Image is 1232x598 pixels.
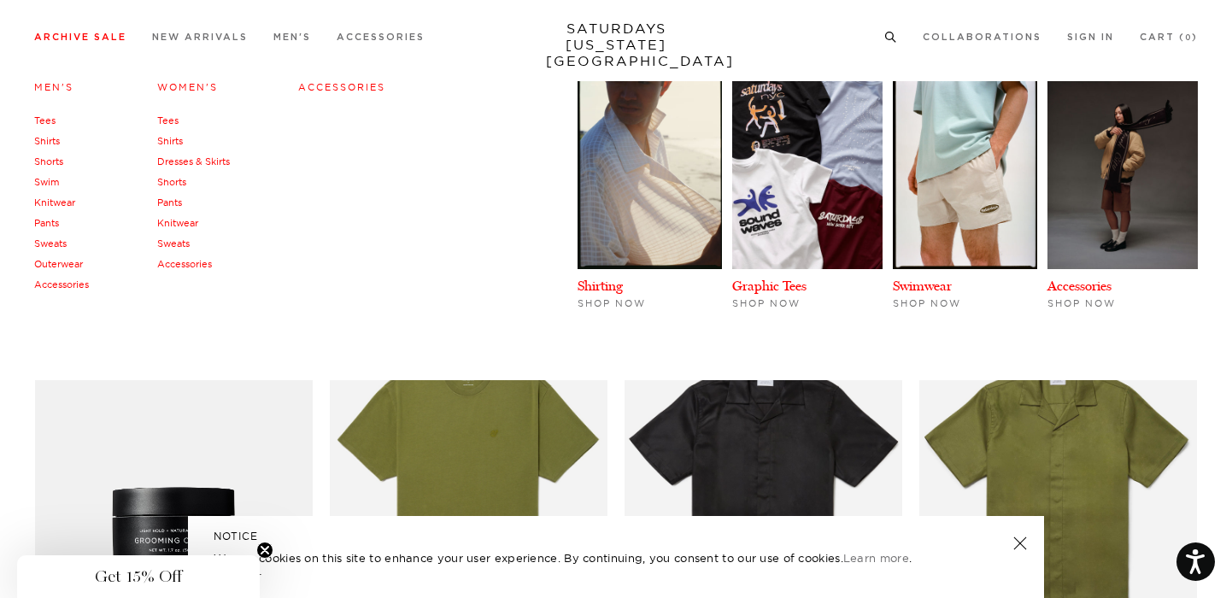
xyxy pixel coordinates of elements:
[1067,32,1114,42] a: Sign In
[1185,34,1192,42] small: 0
[34,278,89,290] a: Accessories
[923,32,1041,42] a: Collaborations
[1140,32,1198,42] a: Cart (0)
[157,114,179,126] a: Tees
[157,81,218,93] a: Women's
[843,551,909,565] a: Learn more
[157,135,183,147] a: Shirts
[157,176,186,188] a: Shorts
[34,81,73,93] a: Men's
[34,114,56,126] a: Tees
[95,566,182,587] span: Get 15% Off
[152,32,248,42] a: New Arrivals
[298,81,385,93] a: Accessories
[157,217,198,229] a: Knitwear
[732,278,807,294] a: Graphic Tees
[214,529,1018,544] h5: NOTICE
[34,176,59,188] a: Swim
[157,196,182,208] a: Pants
[157,237,190,249] a: Sweats
[893,278,952,294] a: Swimwear
[337,32,425,42] a: Accessories
[34,196,75,208] a: Knitwear
[273,32,311,42] a: Men's
[1047,278,1112,294] a: Accessories
[34,237,67,249] a: Sweats
[17,555,260,598] div: Get 15% OffClose teaser
[34,155,63,167] a: Shorts
[34,258,83,270] a: Outerwear
[34,217,59,229] a: Pants
[578,278,623,294] a: Shirting
[34,135,60,147] a: Shirts
[256,542,273,559] button: Close teaser
[546,21,687,69] a: SATURDAYS[US_STATE][GEOGRAPHIC_DATA]
[214,549,958,566] p: We use cookies on this site to enhance your user experience. By continuing, you consent to our us...
[34,32,126,42] a: Archive Sale
[157,258,212,270] a: Accessories
[157,155,230,167] a: Dresses & Skirts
